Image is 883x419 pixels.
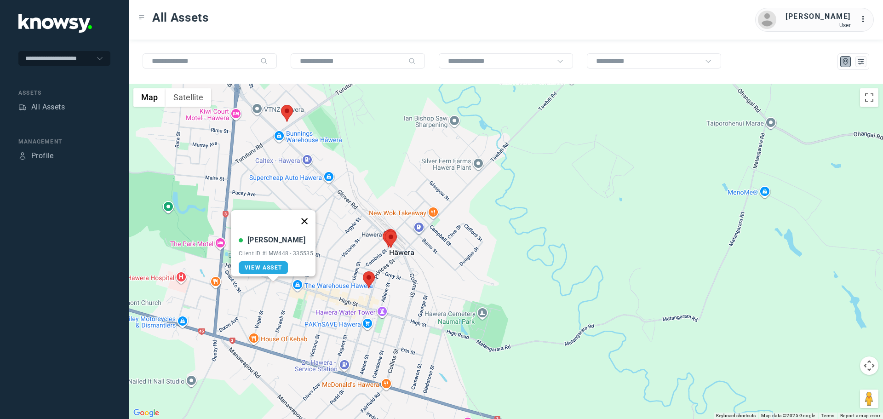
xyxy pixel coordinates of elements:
button: Close [293,210,315,232]
img: Application Logo [18,14,92,33]
div: Management [18,138,110,146]
button: Show street map [133,88,166,107]
div: All Assets [31,102,65,113]
a: Terms (opens in new tab) [821,413,835,418]
span: All Assets [152,9,209,26]
img: Google [131,407,161,419]
div: Toggle Menu [138,14,145,21]
div: : [860,14,871,25]
span: View Asset [245,264,282,271]
div: List [857,57,865,66]
div: Profile [18,152,27,160]
div: Map [842,57,850,66]
div: Profile [31,150,54,161]
a: View Asset [239,261,288,274]
div: User [786,22,851,29]
div: Search [260,57,268,65]
button: Drag Pegman onto the map to open Street View [860,390,878,408]
div: Assets [18,103,27,111]
button: Map camera controls [860,356,878,375]
button: Toggle fullscreen view [860,88,878,107]
div: Assets [18,89,110,97]
a: ProfileProfile [18,150,54,161]
div: Client ID #LMW448 - 335535 [239,250,313,257]
button: Show satellite imagery [166,88,211,107]
div: Search [408,57,416,65]
div: [PERSON_NAME] [786,11,851,22]
a: AssetsAll Assets [18,102,65,113]
img: avatar.png [758,11,776,29]
a: Report a map error [840,413,880,418]
a: Open this area in Google Maps (opens a new window) [131,407,161,419]
button: Keyboard shortcuts [716,413,756,419]
div: : [860,14,871,26]
span: Map data ©2025 Google [761,413,815,418]
tspan: ... [860,16,870,23]
div: [PERSON_NAME] [247,235,305,246]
